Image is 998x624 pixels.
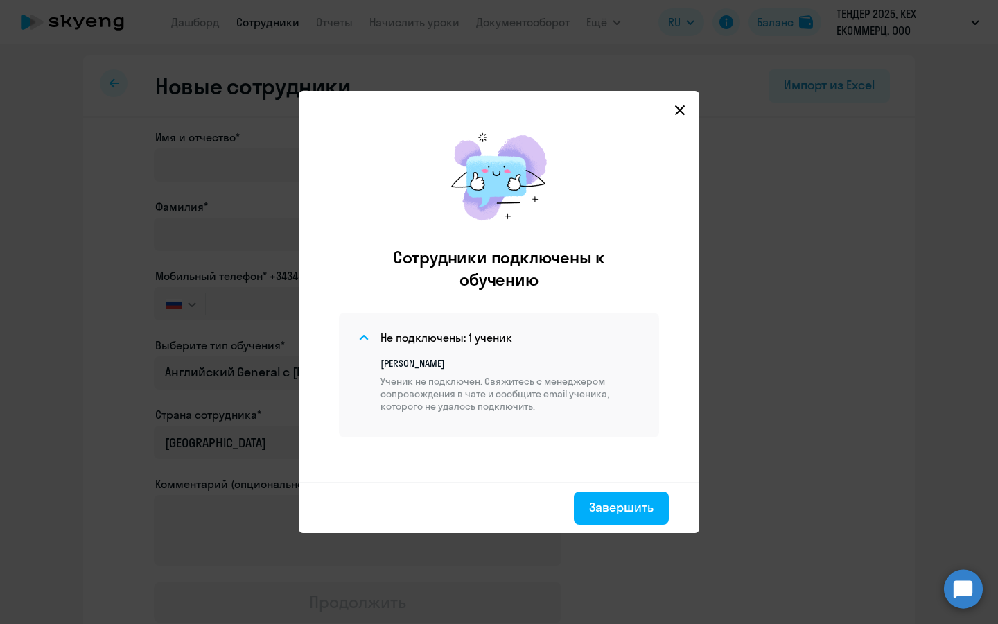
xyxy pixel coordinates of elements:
[574,492,669,525] button: Завершить
[380,330,512,345] h4: Не подключены: 1 ученик
[380,375,642,413] p: Ученик не подключен. Свяжитесь с менеджером сопровождения в чате и сообщите email ученика, которо...
[365,246,633,291] h2: Сотрудники подключены к обучению
[437,119,561,235] img: results
[589,499,654,517] div: Завершить
[380,357,642,370] p: [PERSON_NAME]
